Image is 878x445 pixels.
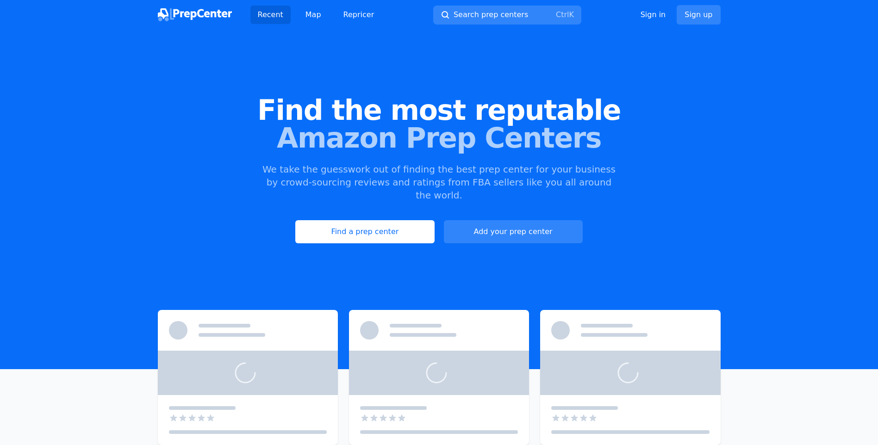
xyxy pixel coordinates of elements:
[262,163,617,202] p: We take the guesswork out of finding the best prep center for your business by crowd-sourcing rev...
[336,6,382,24] a: Repricer
[641,9,666,20] a: Sign in
[454,9,528,20] span: Search prep centers
[158,8,232,21] img: PrepCenter
[569,10,574,19] kbd: K
[433,6,581,25] button: Search prep centersCtrlK
[15,96,863,124] span: Find the most reputable
[15,124,863,152] span: Amazon Prep Centers
[298,6,329,24] a: Map
[556,10,569,19] kbd: Ctrl
[250,6,291,24] a: Recent
[677,5,720,25] a: Sign up
[444,220,583,243] a: Add your prep center
[295,220,434,243] a: Find a prep center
